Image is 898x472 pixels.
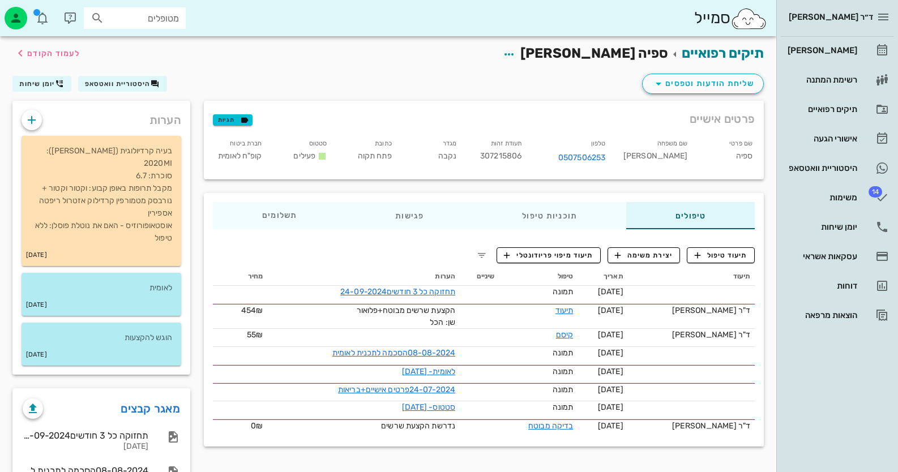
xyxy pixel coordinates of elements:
[215,150,262,162] div: קופ"ח לאומית
[628,268,755,286] th: תיעוד
[504,250,593,260] span: תיעוד מיפוי פריודונטלי
[230,140,262,147] small: חברת ביטוח
[657,140,688,147] small: שם משפחה
[730,7,767,30] img: SmileCloud logo
[78,76,167,92] button: היסטוריית וואטסאפ
[785,46,857,55] div: [PERSON_NAME]
[381,421,455,431] span: נדרשת הקצעת שרשים
[332,348,455,358] a: 08-08-2024הסכמה לתכנית לאומית
[31,145,172,244] p: בעיה קרדיולוגית ([PERSON_NAME]): 2020MI סוכרת: 6.7 מקבל תרופות באופן קבוע: וקטור וקטור + נורבסק מ...
[598,402,623,412] span: [DATE]
[626,202,755,229] div: טיפולים
[402,367,455,376] a: לאומית- [DATE]
[555,306,574,315] a: תיעוד
[608,247,681,263] button: יצירת משימה
[785,222,857,231] div: יומן שיחות
[121,400,180,418] a: מאגר קבצים
[598,385,623,394] span: [DATE]
[340,287,455,297] a: תחזוקה כל 3 חודשים24-09-2024
[598,330,623,340] span: [DATE]
[218,115,247,125] span: תגיות
[402,402,455,412] a: סטטוס- [DATE]
[520,45,668,61] span: ספיה [PERSON_NAME]
[241,306,263,315] span: 454₪
[781,272,893,299] a: דוחות
[85,80,151,88] span: היסטוריית וואטסאפ
[26,299,47,311] small: [DATE]
[460,268,499,286] th: שיניים
[781,66,893,93] a: רשימת המתנה
[375,140,392,147] small: כתובת
[473,202,626,229] div: תוכניות טיפול
[14,43,80,63] button: לעמוד הקודם
[556,330,573,340] a: קיסם
[690,110,755,128] span: פרטים אישיים
[267,268,460,286] th: הערות
[499,268,578,286] th: טיפול
[694,6,767,31] div: סמייל
[443,140,456,147] small: מגדר
[614,135,696,173] div: [PERSON_NAME]
[528,421,573,431] a: בדיקה מבוטח
[781,37,893,64] a: [PERSON_NAME]
[401,135,466,173] div: נקבה
[357,306,455,327] span: הקצעת שרשים מבוטח+פלואור שן: הכל
[687,247,755,263] button: תיעוד טיפול
[682,45,764,61] a: תיקים רפואיים
[578,268,627,286] th: תאריך
[491,140,521,147] small: תעודת זהות
[615,250,673,260] span: יצירת משימה
[789,12,873,22] span: ד״ר [PERSON_NAME]
[632,329,750,341] div: ד"ר [PERSON_NAME]
[781,155,893,182] a: היסטוריית וואטסאפ
[781,125,893,152] a: אישורי הגעה
[31,332,172,344] p: הוגש להקצעות
[785,193,857,202] div: משימות
[785,311,857,320] div: הוצאות מרפאה
[785,164,857,173] div: היסטוריית וואטסאפ
[598,306,623,315] span: [DATE]
[27,49,80,58] span: לעמוד הקודם
[695,250,747,260] span: תיעוד טיפול
[632,420,750,432] div: ד"ר [PERSON_NAME]
[26,349,47,361] small: [DATE]
[33,9,40,16] span: תג
[262,212,297,220] span: תשלומים
[213,114,253,126] button: תגיות
[553,367,574,376] span: תמונה
[553,348,574,358] span: תמונה
[729,140,752,147] small: שם פרטי
[781,243,893,270] a: עסקאות אשראי
[247,330,263,340] span: 55₪
[785,134,857,143] div: אישורי הגעה
[632,304,750,316] div: ד"ר [PERSON_NAME]
[12,101,190,134] div: הערות
[785,105,857,114] div: תיקים רפואיים
[652,77,754,91] span: שליחת הודעות וטפסים
[346,202,473,229] div: פגישות
[781,213,893,241] a: יומן שיחות
[869,186,882,198] span: תג
[785,252,857,261] div: עסקאות אשראי
[23,430,148,441] div: תחזוקה כל 3 חודשים24-09-2024
[781,96,893,123] a: תיקים רפואיים
[785,75,857,84] div: רשימת המתנה
[12,76,71,92] button: יומן שיחות
[781,184,893,211] a: תגמשימות
[480,151,521,161] span: 307215806
[598,421,623,431] span: [DATE]
[213,268,267,286] th: מחיר
[497,247,601,263] button: תיעוד מיפוי פריודונטלי
[19,80,55,88] span: יומן שיחות
[338,385,455,394] a: 24-07-2024פרטים אישיים+בריאות
[785,281,857,290] div: דוחות
[309,140,327,147] small: סטטוס
[251,421,263,431] span: 0₪
[781,302,893,329] a: הוצאות מרפאה
[591,140,606,147] small: טלפון
[642,74,764,94] button: שליחת הודעות וטפסים
[696,135,762,173] div: ספיה
[553,402,574,412] span: תמונה
[31,282,172,294] p: לאומית
[558,152,605,164] a: 0507506253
